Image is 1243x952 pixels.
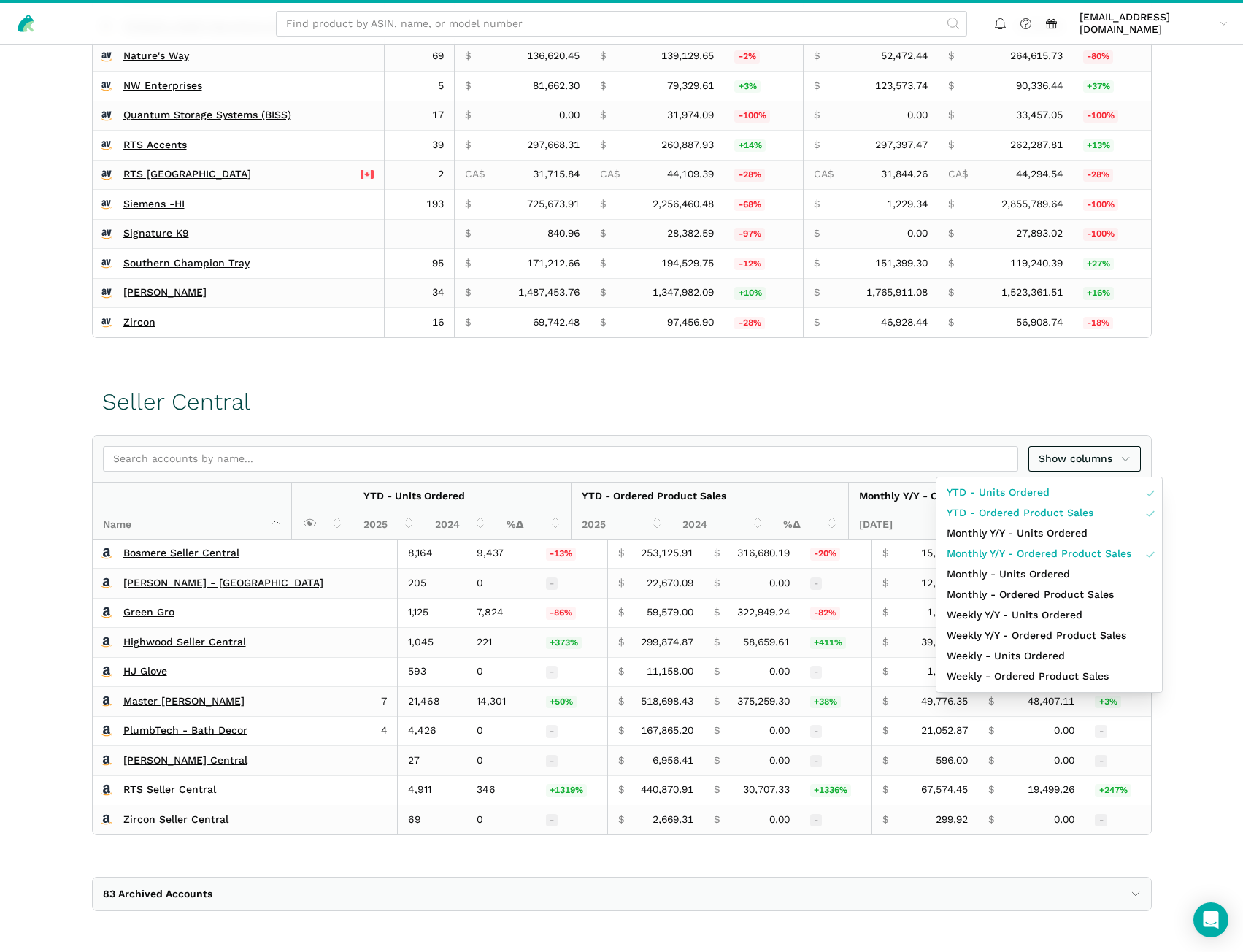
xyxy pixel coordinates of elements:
[947,526,1088,541] span: Monthly Y/Y - Units Ordered
[936,646,1162,667] a: Weekly - Units Ordered
[947,485,1050,500] span: YTD - Units Ordered
[936,605,1162,626] a: Weekly Y/Y - Units Ordered
[276,11,967,37] input: Find product by ASIN, name, or model number
[936,585,1162,605] a: Monthly - Ordered Product Sales
[947,505,1093,521] span: YTD - Ordered Product Sales
[936,667,1162,687] a: Weekly - Ordered Product Sales
[936,503,1162,523] a: YTD - Ordered Product Sales
[947,628,1126,643] span: Weekly Y/Y - Ordered Product Sales
[947,669,1109,684] span: Weekly - Ordered Product Sales
[947,546,1131,561] span: Monthly Y/Y - Ordered Product Sales
[936,544,1162,564] a: Monthly Y/Y - Ordered Product Sales
[947,567,1070,582] span: Monthly - Units Ordered
[947,607,1082,623] span: Weekly Y/Y - Units Ordered
[947,587,1114,602] span: Monthly - Ordered Product Sales
[1074,8,1233,39] a: [EMAIL_ADDRESS][DOMAIN_NAME]
[936,483,1162,503] a: YTD - Units Ordered
[936,564,1162,585] a: Monthly - Units Ordered
[947,648,1065,664] span: Weekly - Units Ordered
[1080,11,1215,37] span: [EMAIL_ADDRESS][DOMAIN_NAME]
[936,523,1162,544] a: Monthly Y/Y - Units Ordered
[936,626,1162,646] a: Weekly Y/Y - Ordered Product Sales
[1193,902,1228,937] div: Open Intercom Messenger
